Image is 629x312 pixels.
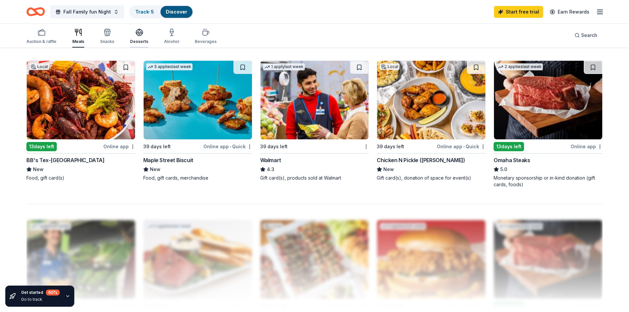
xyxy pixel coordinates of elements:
[546,6,593,18] a: Earn Rewards
[494,60,603,188] a: Image for Omaha Steaks 2 applieslast week13days leftOnline appOmaha Steaks5.0Monetary sponsorship...
[50,5,124,18] button: Fall Family fun Night
[146,63,192,70] div: 5 applies last week
[164,26,179,48] button: Alcohol
[26,4,45,19] a: Home
[100,26,114,48] button: Snacks
[500,165,507,173] span: 5.0
[260,143,288,151] div: 39 days left
[260,60,369,181] a: Image for Walmart1 applylast week39 days leftWalmart4.3Gift card(s), products sold at Walmart
[26,39,56,44] div: Auction & raffle
[46,290,60,295] div: 60 %
[581,31,597,39] span: Search
[195,39,217,44] div: Beverages
[150,165,160,173] span: New
[260,156,281,164] div: Walmart
[166,9,187,15] a: Discover
[203,142,252,151] div: Online app Quick
[261,61,369,139] img: Image for Walmart
[463,144,465,149] span: •
[569,29,603,42] button: Search
[72,39,84,44] div: Meals
[377,61,485,139] img: Image for Chicken N Pickle (Webster)
[494,175,603,188] div: Monetary sponsorship or in-kind donation (gift cards, foods)
[100,39,114,44] div: Snacks
[494,61,602,139] img: Image for Omaha Steaks
[129,5,193,18] button: Track· 5Discover
[26,175,135,181] div: Food, gift card(s)
[494,142,524,151] div: 13 days left
[29,63,49,70] div: Local
[72,26,84,48] button: Meals
[26,156,105,164] div: BB's Tex-[GEOGRAPHIC_DATA]
[21,297,60,302] div: Go to track
[494,156,530,164] div: Omaha Steaks
[230,144,231,149] span: •
[26,26,56,48] button: Auction & raffle
[21,290,60,295] div: Get started
[164,39,179,44] div: Alcohol
[377,60,486,181] a: Image for Chicken N Pickle (Webster)Local39 days leftOnline app•QuickChicken N Pickle ([PERSON_NA...
[383,165,394,173] span: New
[494,6,543,18] a: Start free trial
[380,63,400,70] div: Local
[26,60,135,181] a: Image for BB's Tex-OrleansLocal13days leftOnline appBB's Tex-[GEOGRAPHIC_DATA]NewFood, gift card(s)
[195,26,217,48] button: Beverages
[437,142,486,151] div: Online app Quick
[143,156,193,164] div: Maple Street Biscuit
[143,175,252,181] div: Food, gift cards, merchandise
[143,143,171,151] div: 39 days left
[135,9,154,15] a: Track· 5
[571,142,603,151] div: Online app
[377,175,486,181] div: Gift card(s), donation of space for event(s)
[130,26,148,48] button: Desserts
[263,63,305,70] div: 1 apply last week
[260,175,369,181] div: Gift card(s), products sold at Walmart
[143,60,252,181] a: Image for Maple Street Biscuit5 applieslast week39 days leftOnline app•QuickMaple Street BiscuitN...
[377,156,465,164] div: Chicken N Pickle ([PERSON_NAME])
[33,165,44,173] span: New
[130,39,148,44] div: Desserts
[144,61,252,139] img: Image for Maple Street Biscuit
[27,61,135,139] img: Image for BB's Tex-Orleans
[497,63,543,70] div: 2 applies last week
[63,8,111,16] span: Fall Family fun Night
[26,142,57,151] div: 13 days left
[377,143,404,151] div: 39 days left
[103,142,135,151] div: Online app
[267,165,274,173] span: 4.3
